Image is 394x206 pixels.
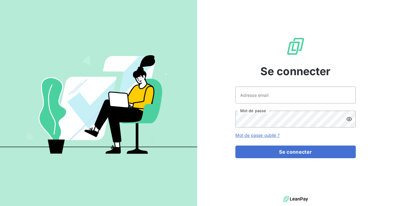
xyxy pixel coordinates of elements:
[235,133,280,138] a: Mot de passe oublié ?
[235,87,356,103] input: placeholder
[235,146,356,158] button: Se connecter
[286,37,305,56] img: Logo LeanPay
[260,63,331,79] span: Se connecter
[283,195,308,204] img: logo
